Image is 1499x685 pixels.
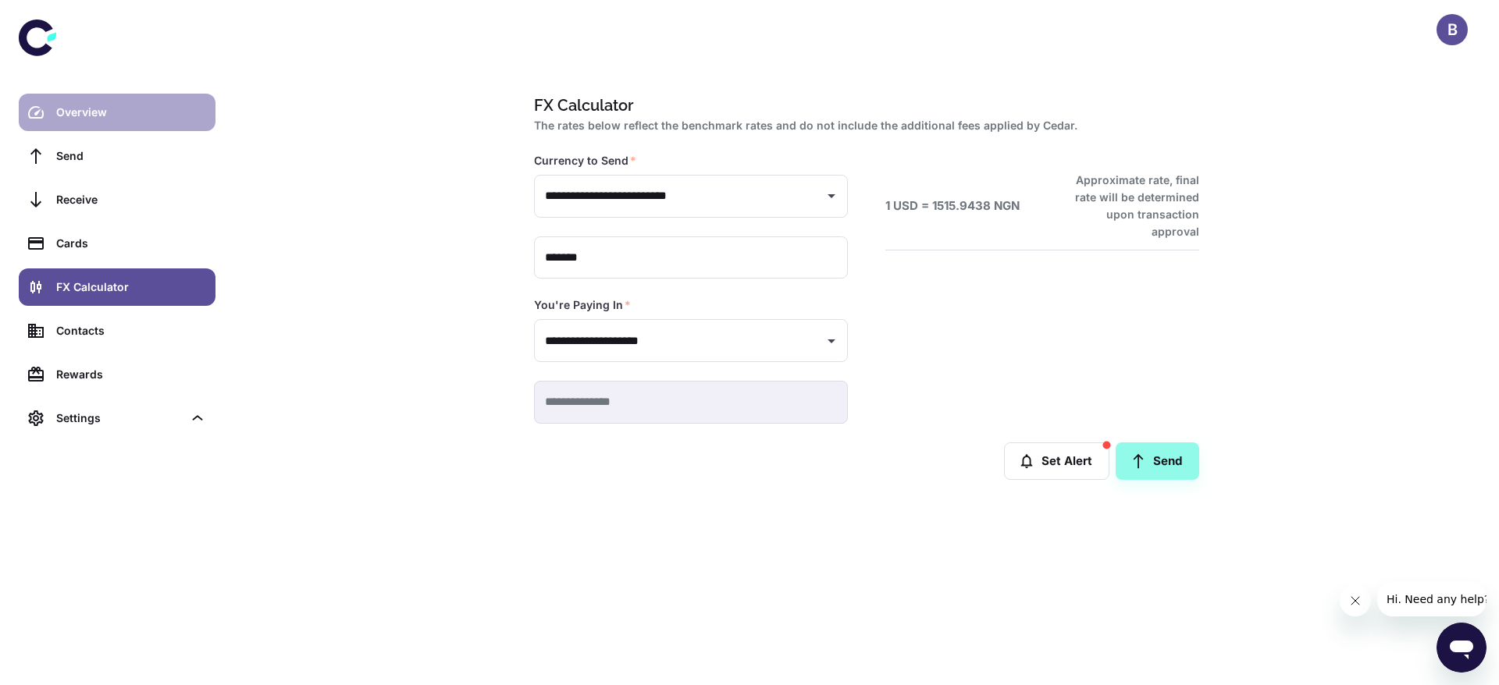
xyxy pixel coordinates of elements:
a: Cards [19,225,215,262]
button: Open [821,330,842,352]
div: Settings [19,399,215,437]
a: Receive [19,181,215,218]
div: Contacts [56,322,206,339]
div: Overview [56,104,206,121]
div: Cards [56,235,206,252]
label: You're Paying In [534,297,631,313]
label: Currency to Send [534,153,636,169]
div: Send [56,147,206,165]
a: Rewards [19,356,215,393]
a: Send [19,137,215,175]
button: B [1437,14,1468,45]
h6: 1 USD = 1515.9438 NGN [885,197,1020,215]
button: Set Alert [1004,442,1109,480]
a: Contacts [19,312,215,350]
div: FX Calculator [56,279,206,296]
a: Send [1116,442,1199,480]
a: Overview [19,94,215,131]
iframe: Close message [1340,585,1371,616]
div: Rewards [56,366,206,383]
span: Hi. Need any help? [9,11,112,23]
h1: FX Calculator [534,94,1193,117]
div: Receive [56,191,206,208]
button: Open [821,185,842,207]
h6: Approximate rate, final rate will be determined upon transaction approval [1058,172,1199,240]
div: Settings [56,410,183,427]
a: FX Calculator [19,268,215,306]
iframe: Message from company [1377,582,1487,616]
iframe: Button to launch messaging window [1437,623,1487,673]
